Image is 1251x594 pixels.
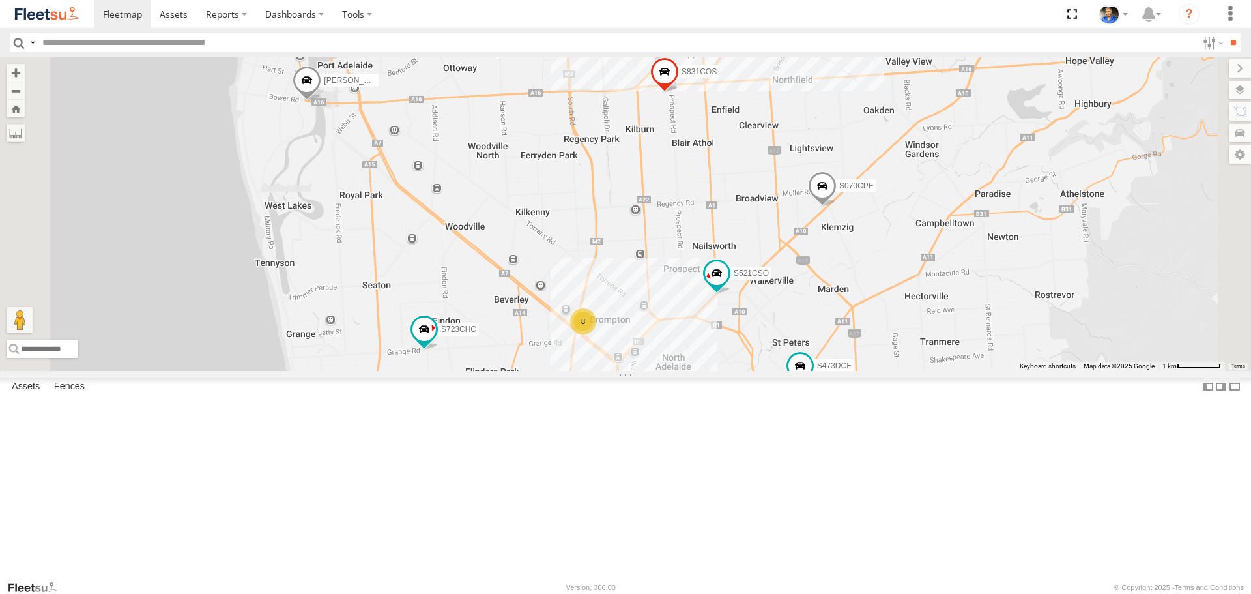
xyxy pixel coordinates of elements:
label: Search Query [27,33,38,52]
img: fleetsu-logo-horizontal.svg [13,5,81,23]
label: Dock Summary Table to the Right [1215,378,1228,396]
span: [PERSON_NAME] [324,76,388,85]
button: Keyboard shortcuts [1020,362,1076,371]
a: Terms and Conditions [1175,584,1244,591]
label: Map Settings [1229,145,1251,164]
button: Zoom in [7,64,25,82]
a: Terms [1231,363,1245,368]
span: S723CHC [441,325,476,334]
label: Dock Summary Table to the Left [1201,378,1215,396]
button: Map scale: 1 km per 64 pixels [1158,362,1225,371]
div: Version: 306.00 [566,584,616,591]
label: Assets [5,378,46,396]
span: S521CSO [734,269,769,278]
button: Zoom Home [7,100,25,117]
button: Drag Pegman onto the map to open Street View [7,307,33,333]
label: Measure [7,124,25,142]
span: 1 km [1162,363,1177,370]
div: © Copyright 2025 - [1114,584,1244,591]
button: Zoom out [7,82,25,100]
label: Hide Summary Table [1228,378,1241,396]
i: ? [1179,4,1200,25]
label: Search Filter Options [1198,33,1226,52]
div: 8 [570,308,596,334]
div: Matt Draper [1095,5,1132,24]
span: S831COS [682,68,717,77]
span: S473DCF [817,361,852,370]
span: S070CPF [839,181,873,190]
a: Visit our Website [7,581,67,594]
span: Map data ©2025 Google [1084,363,1155,370]
label: Fences [48,378,91,396]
